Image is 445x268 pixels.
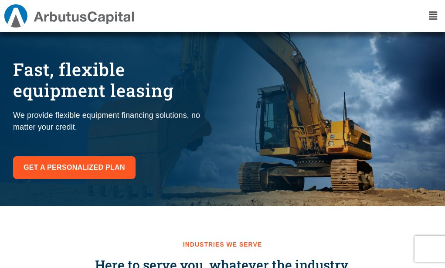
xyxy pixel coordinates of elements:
h1: Fast, flexible equipment leasing​ [13,59,214,101]
span: Get a personalized plan [24,161,125,174]
h2: Industries we serve [9,241,436,248]
p: We provide flexible equipment financing solutions, no matter your credit. [13,110,214,133]
a: Get a personalized plan [13,156,136,179]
